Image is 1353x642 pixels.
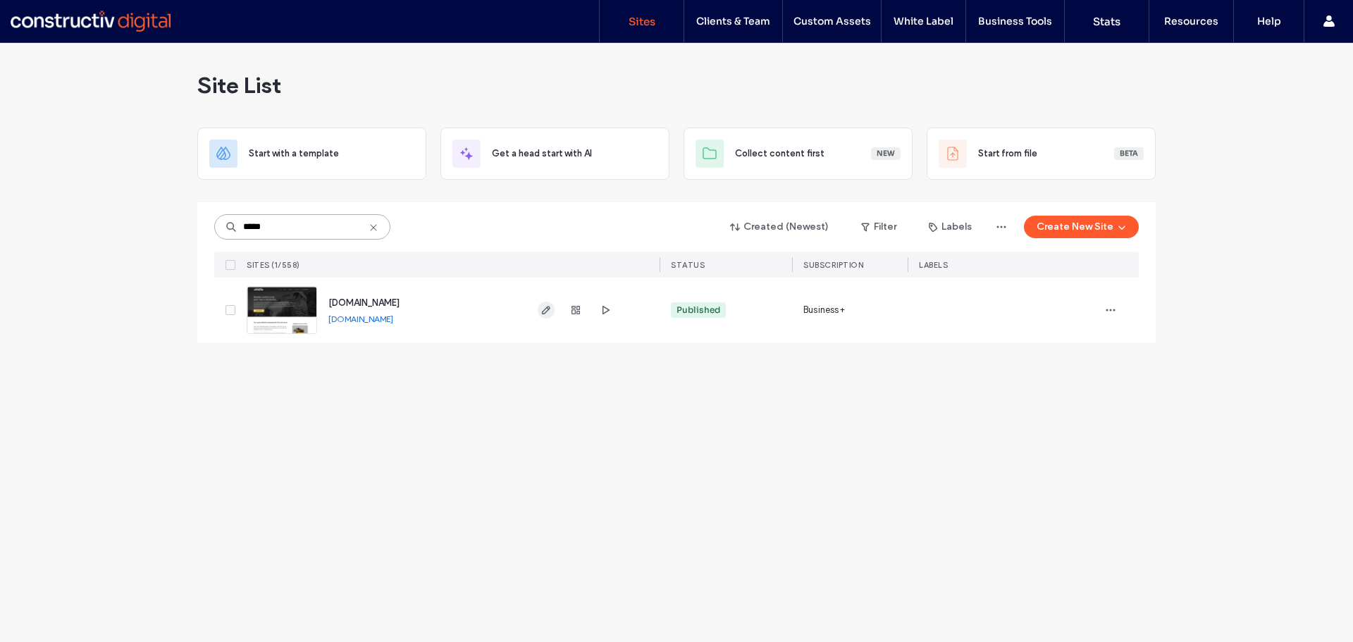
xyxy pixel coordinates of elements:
[492,147,592,161] span: Get a head start with AI
[803,260,863,270] span: SUBSCRIPTION
[328,314,393,324] a: [DOMAIN_NAME]
[629,15,655,28] label: Sites
[978,147,1037,161] span: Start from file
[676,304,720,316] div: Published
[978,15,1052,27] label: Business Tools
[803,303,845,317] span: Business+
[1114,147,1144,160] div: Beta
[247,260,300,270] span: SITES (1/558)
[684,128,913,180] div: Collect content firstNew
[696,15,770,27] label: Clients & Team
[1093,15,1120,28] label: Stats
[249,147,339,161] span: Start with a template
[919,260,948,270] span: LABELS
[916,216,984,238] button: Labels
[1024,216,1139,238] button: Create New Site
[927,128,1156,180] div: Start from fileBeta
[328,297,400,309] a: [DOMAIN_NAME]
[735,147,824,161] span: Collect content first
[718,216,841,238] button: Created (Newest)
[894,15,953,27] label: White Label
[32,10,61,23] span: Help
[671,260,705,270] span: STATUS
[1257,15,1281,27] label: Help
[847,216,910,238] button: Filter
[197,128,426,180] div: Start with a template
[197,71,281,99] span: Site List
[440,128,669,180] div: Get a head start with AI
[328,297,400,308] span: [DOMAIN_NAME]
[871,147,901,160] div: New
[793,15,871,27] label: Custom Assets
[1164,15,1218,27] label: Resources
